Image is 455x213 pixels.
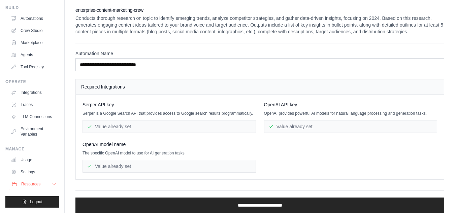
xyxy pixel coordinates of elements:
h4: Required Integrations [81,83,438,90]
span: Logout [30,199,42,205]
a: Traces [8,99,59,110]
p: Serper is a Google Search API that provides access to Google search results programmatically. [83,111,256,116]
button: Resources [9,179,60,189]
a: Integrations [8,87,59,98]
div: Value already set [83,120,256,133]
a: Environment Variables [8,123,59,140]
a: LLM Connections [8,111,59,122]
a: Tool Registry [8,62,59,72]
span: OpenAI model name [83,141,126,148]
p: Conducts thorough research on topic to identify emerging trends, analyze competitor strategies, a... [75,15,444,35]
span: OpenAI API key [264,101,297,108]
label: Automation Name [75,50,444,57]
div: Value already set [83,160,256,173]
div: Build [5,5,59,10]
a: Automations [8,13,59,24]
a: Usage [8,154,59,165]
span: Serper API key [83,101,114,108]
button: Logout [5,196,59,208]
a: Crew Studio [8,25,59,36]
a: Settings [8,167,59,177]
div: Operate [5,79,59,84]
h2: enterprise-content-marketing-crew [75,7,444,13]
span: Resources [21,181,40,187]
p: OpenAI provides powerful AI models for natural language processing and generation tasks. [264,111,437,116]
a: Agents [8,49,59,60]
a: Marketplace [8,37,59,48]
p: The specific OpenAI model to use for AI generation tasks. [83,150,256,156]
div: Manage [5,146,59,152]
div: Value already set [264,120,437,133]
